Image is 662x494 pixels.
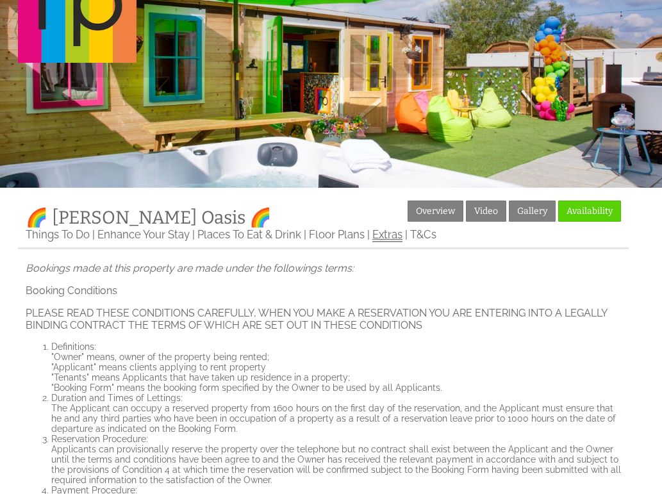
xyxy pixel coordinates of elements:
a: Places To Eat & Drink [197,228,301,241]
li: Reservation Procedure: Applicants can provisionally reserve the property over the telephone but n... [51,434,621,485]
a: Floor Plans [309,228,365,241]
em: Bookings made at this property are made under the followings terms: [26,262,354,274]
a: T&Cs [410,228,436,241]
a: Extras [372,228,402,242]
a: Overview [408,201,463,222]
a: Video [466,201,506,222]
a: Enhance Your Stay [97,228,190,241]
a: Things To Do [26,228,90,241]
li: Definitions: "Owner" means, owner of the property being rented; "Applicant" means clients applyin... [51,342,621,393]
p: Booking Conditions [26,284,621,297]
a: Availability [558,201,621,222]
a: Gallery [509,201,556,222]
a: 🌈 [PERSON_NAME] Oasis 🌈 [26,207,272,228]
li: Duration and Times of Lettings: The Applicant can occupy a reserved property from 1600 hours on t... [51,393,621,434]
p: PLEASE READ THESE CONDITIONS CAREFULLY, WHEN YOU MAKE A RESERVATION YOU ARE ENTERING INTO A LEGAL... [26,307,621,331]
